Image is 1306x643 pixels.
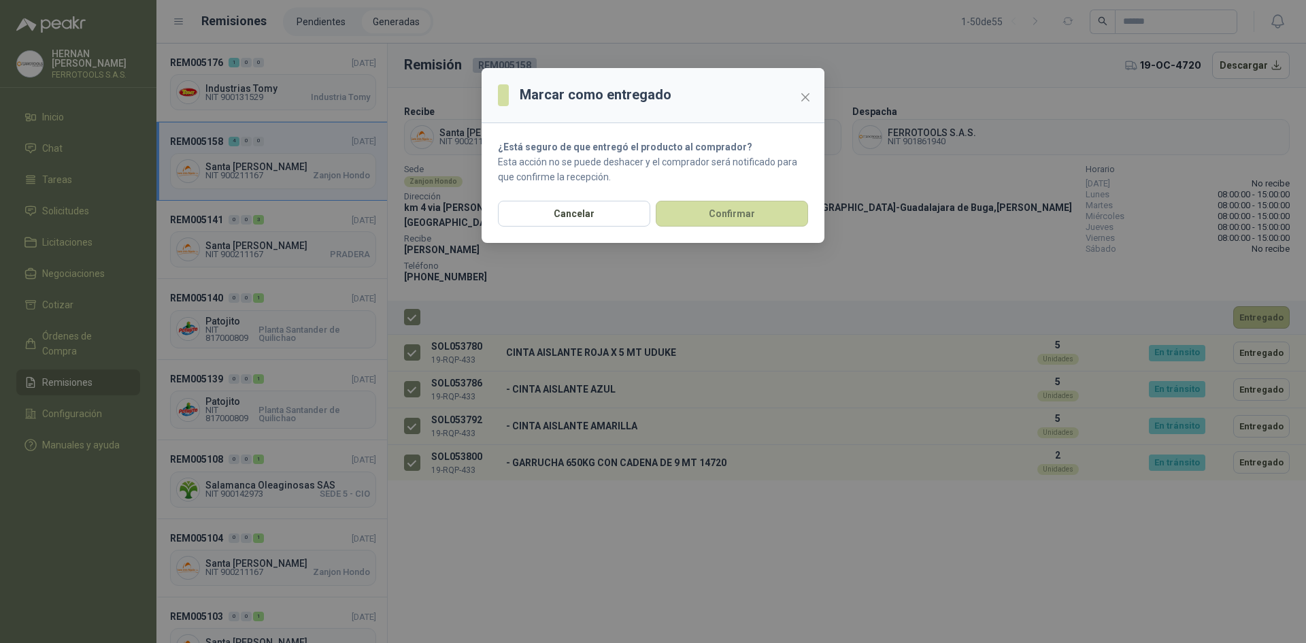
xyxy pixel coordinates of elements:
button: Close [794,86,816,108]
span: close [800,92,811,103]
strong: ¿Está seguro de que entregó el producto al comprador? [498,142,752,152]
p: Esta acción no se puede deshacer y el comprador será notificado para que confirme la recepción. [498,154,808,184]
button: Confirmar [656,201,808,227]
h3: Marcar como entregado [520,84,671,105]
button: Cancelar [498,201,650,227]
